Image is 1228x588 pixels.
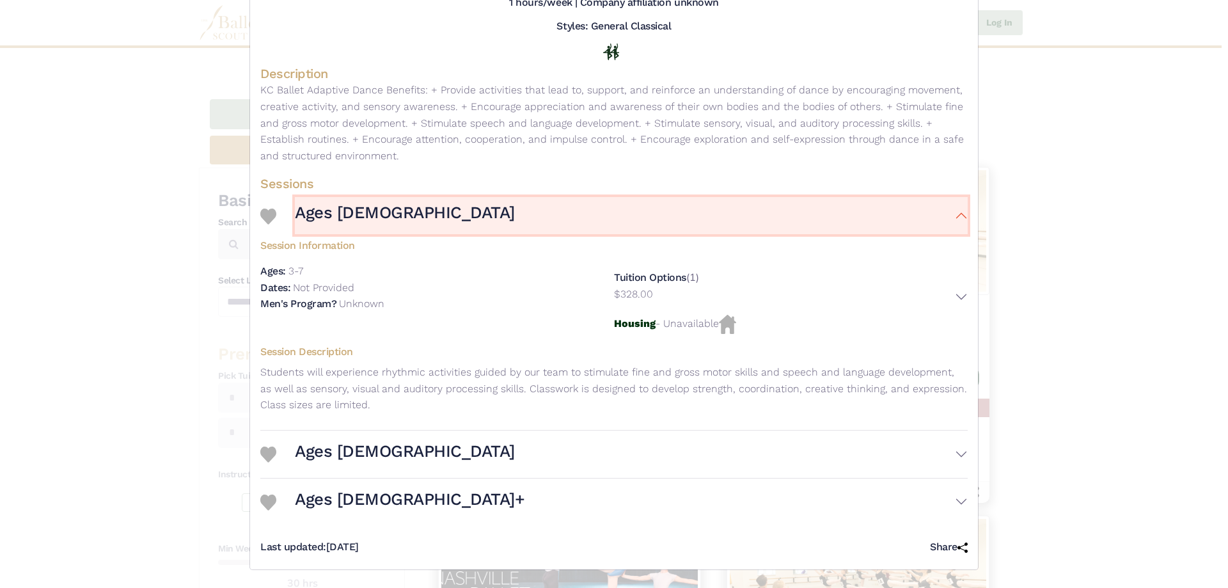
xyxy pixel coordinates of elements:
img: Housing Unvailable [719,315,736,334]
h4: Description [260,65,968,82]
h5: Ages: [260,265,286,277]
h3: Ages [DEMOGRAPHIC_DATA] [295,202,515,224]
h5: Tuition Options [614,271,686,283]
span: Housing [614,317,656,330]
p: Unknown [339,298,384,310]
h3: Ages [DEMOGRAPHIC_DATA] [295,441,515,463]
button: Ages [DEMOGRAPHIC_DATA]+ [295,484,968,521]
h5: Share [930,541,968,554]
span: Last updated: [260,541,326,553]
p: Students will experience rhythmic activities guided by our team to stimulate fine and gross motor... [260,364,968,413]
p: - Unavailable [614,315,968,334]
button: Ages [DEMOGRAPHIC_DATA] [295,436,968,473]
h3: Ages [DEMOGRAPHIC_DATA]+ [295,489,524,511]
h5: Session Information [260,234,968,253]
h5: Styles: General Classical [556,20,671,33]
img: Heart [260,495,276,511]
h5: Dates: [260,282,290,294]
h5: Men's Program? [260,298,336,310]
h5: Session Description [260,346,968,359]
h5: [DATE] [260,541,359,554]
img: Heart [260,447,276,463]
button: Ages [DEMOGRAPHIC_DATA] [295,197,968,234]
p: KC Ballet Adaptive Dance Benefits: + Provide activities that lead to, support, and reinforce an u... [260,82,968,164]
button: $328.00 [614,286,968,309]
img: In Person [603,44,619,60]
p: Not Provided [293,282,354,294]
p: 3-7 [288,265,303,277]
p: $328.00 [614,286,653,303]
h4: Sessions [260,175,968,192]
img: Heart [260,209,276,225]
div: (1) [614,263,968,315]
